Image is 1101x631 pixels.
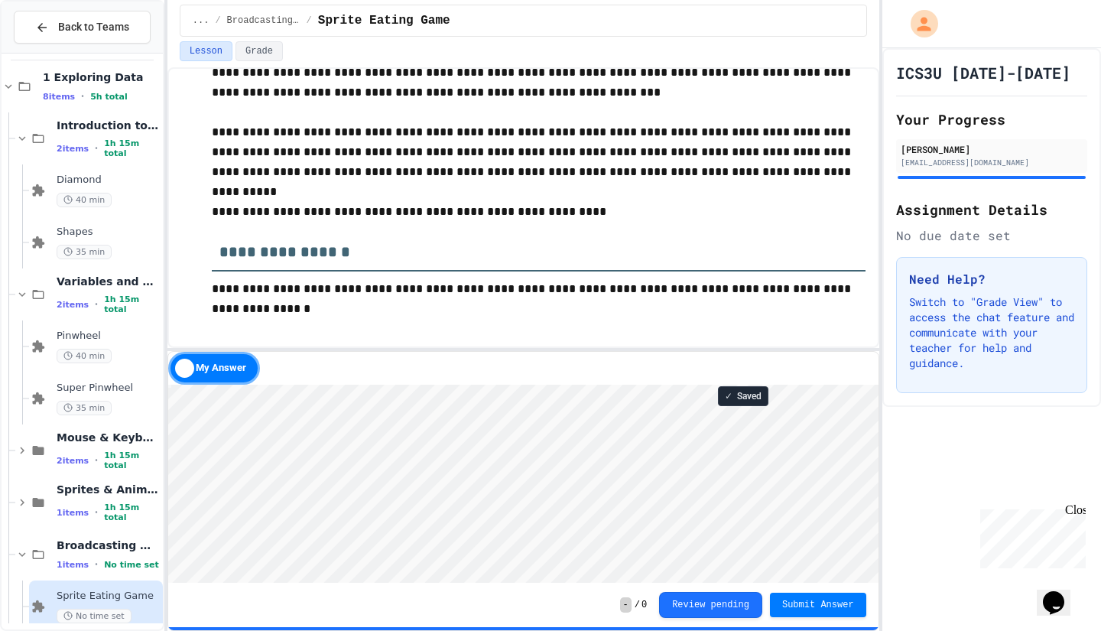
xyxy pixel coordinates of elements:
[307,15,312,27] span: /
[57,330,160,343] span: Pinwheel
[1037,570,1086,616] iframe: chat widget
[896,199,1087,220] h2: Assignment Details
[57,483,160,496] span: Sprites & Animation
[57,508,89,518] span: 1 items
[57,349,112,363] span: 40 min
[620,597,632,613] span: -
[95,558,98,571] span: •
[770,593,866,617] button: Submit Answer
[57,401,112,415] span: 35 min
[57,300,89,310] span: 2 items
[193,15,209,27] span: ...
[57,144,89,154] span: 2 items
[974,503,1086,568] iframe: chat widget
[896,62,1070,83] h1: ICS3U [DATE]-[DATE]
[909,294,1074,371] p: Switch to "Grade View" to access the chat feature and communicate with your teacher for help and ...
[95,142,98,154] span: •
[57,245,112,259] span: 35 min
[43,70,160,84] span: 1 Exploring Data
[57,174,160,187] span: Diamond
[57,609,132,623] span: No time set
[104,503,160,522] span: 1h 15m total
[737,390,762,402] span: Saved
[43,92,75,102] span: 8 items
[180,41,232,61] button: Lesson
[725,390,732,402] span: ✓
[95,298,98,311] span: •
[235,41,283,61] button: Grade
[896,226,1087,245] div: No due date set
[6,6,106,97] div: Chat with us now!Close
[104,450,160,470] span: 1h 15m total
[57,560,89,570] span: 1 items
[104,560,159,570] span: No time set
[896,109,1087,130] h2: Your Progress
[318,11,450,30] span: Sprite Eating Game
[635,599,640,611] span: /
[215,15,220,27] span: /
[95,454,98,467] span: •
[81,90,84,102] span: •
[641,599,647,611] span: 0
[104,138,160,158] span: 1h 15m total
[14,11,151,44] button: Back to Teams
[659,592,762,618] button: Review pending
[104,294,160,314] span: 1h 15m total
[57,382,160,395] span: Super Pinwheel
[57,275,160,288] span: Variables and Blocks
[57,538,160,552] span: Broadcasting & Cloning
[57,431,160,444] span: Mouse & Keyboard
[901,157,1083,168] div: [EMAIL_ADDRESS][DOMAIN_NAME]
[901,142,1083,156] div: [PERSON_NAME]
[227,15,300,27] span: Broadcasting & Cloning
[57,119,160,132] span: Introduction to Snap
[782,599,854,611] span: Submit Answer
[168,385,879,583] iframe: To enrich screen reader interactions, please activate Accessibility in Grammarly extension settings
[58,19,129,35] span: Back to Teams
[90,92,128,102] span: 5h total
[57,456,89,466] span: 2 items
[95,506,98,519] span: •
[57,226,160,239] span: Shapes
[57,590,160,603] span: Sprite Eating Game
[57,193,112,207] span: 40 min
[895,6,942,41] div: My Account
[909,270,1074,288] h3: Need Help?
